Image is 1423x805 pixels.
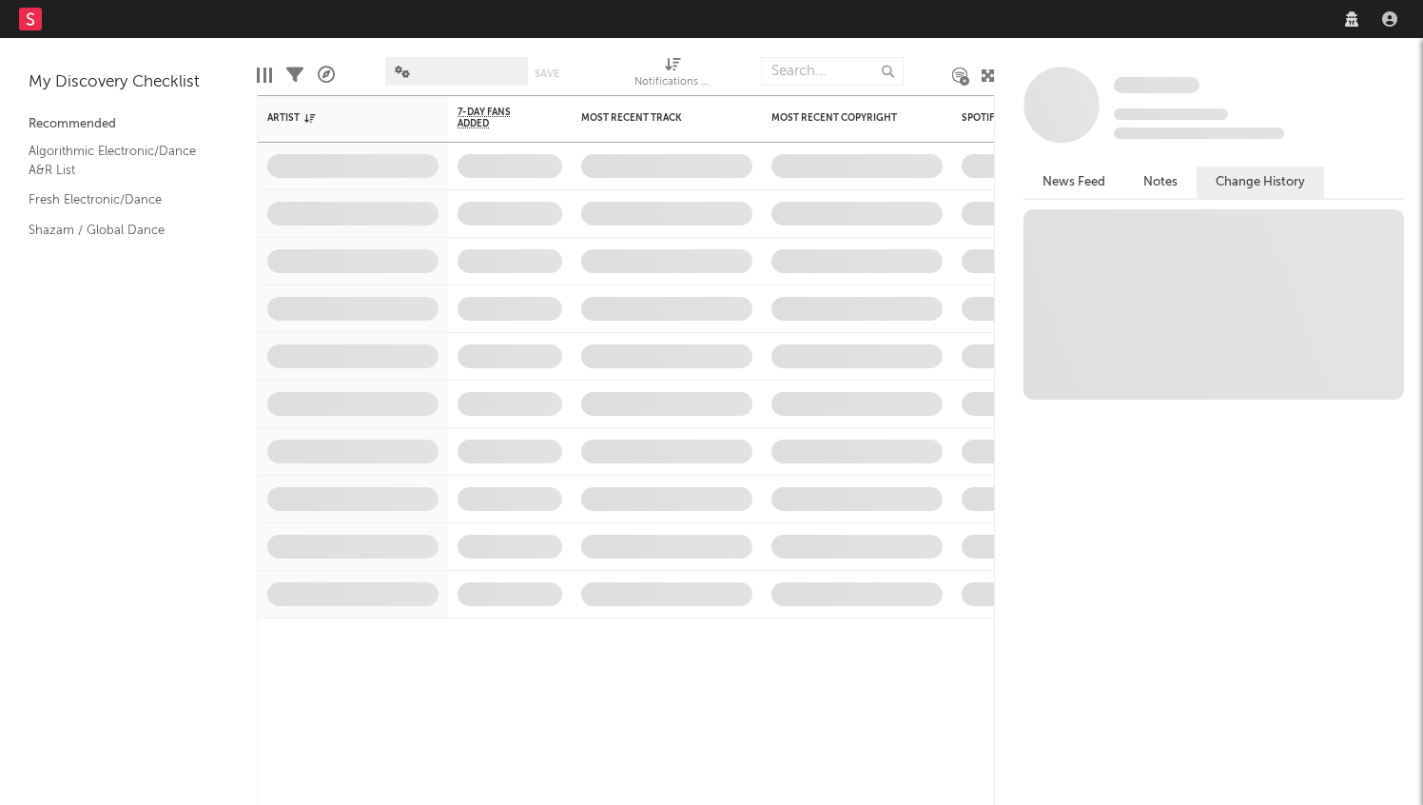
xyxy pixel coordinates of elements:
a: Some Artist [1114,76,1199,95]
div: Notifications (Artist) [634,48,711,103]
div: Most Recent Copyright [771,112,914,124]
a: Algorithmic Electronic/Dance A&R List [29,141,209,180]
button: Notes [1124,167,1197,198]
div: My Discovery Checklist [29,71,228,94]
button: Change History [1197,167,1324,198]
div: Recommended [29,113,228,136]
a: Shazam / Global Dance [29,220,209,241]
div: Spotify Monthly Listeners [962,112,1104,124]
button: News Feed [1023,167,1124,198]
a: Fresh Electronic/Dance [29,189,209,210]
input: Search... [761,57,904,86]
span: 0 fans last week [1114,128,1284,139]
div: Artist [267,112,410,124]
div: Edit Columns [257,48,272,103]
span: Tracking Since: [DATE] [1114,108,1228,120]
button: Save [535,69,559,79]
div: Notifications (Artist) [634,71,711,94]
div: Most Recent Track [581,112,724,124]
div: Filters [286,48,303,103]
span: 7-Day Fans Added [458,107,534,129]
div: A&R Pipeline [318,48,335,103]
span: Some Artist [1114,77,1199,93]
